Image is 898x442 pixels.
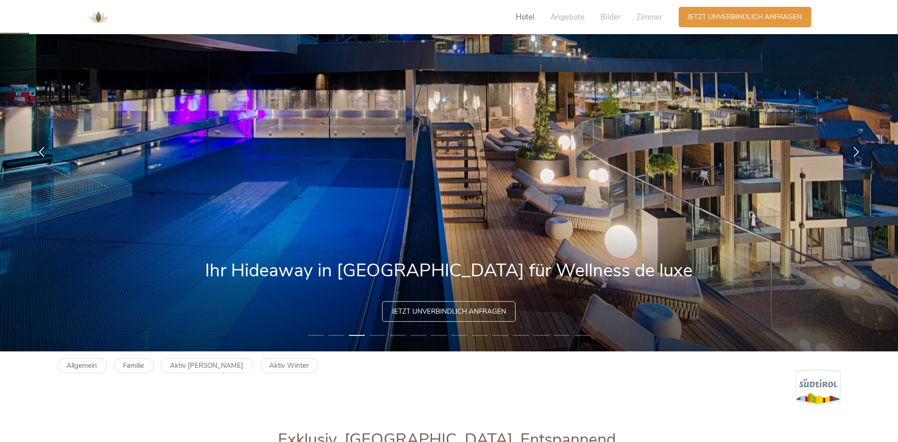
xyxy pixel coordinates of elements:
img: Südtirol [795,370,841,406]
b: Aktiv [PERSON_NAME] [170,361,244,370]
span: Zimmer [637,12,663,22]
span: Jetzt unverbindlich anfragen [392,307,506,316]
img: AMONTI & LUNARIS Wellnessresort [85,4,112,31]
span: Angebote [551,12,585,22]
a: Allgemein [57,358,107,373]
a: Aktiv Winter [260,358,318,373]
b: Aktiv Winter [270,361,309,370]
a: Aktiv [PERSON_NAME] [161,358,253,373]
span: Hotel [516,12,535,22]
a: Familie [114,358,154,373]
span: Bilder [601,12,621,22]
span: Jetzt unverbindlich anfragen [688,12,802,22]
b: Familie [123,361,144,370]
b: Allgemein [67,361,97,370]
a: AMONTI & LUNARIS Wellnessresort [85,14,112,20]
